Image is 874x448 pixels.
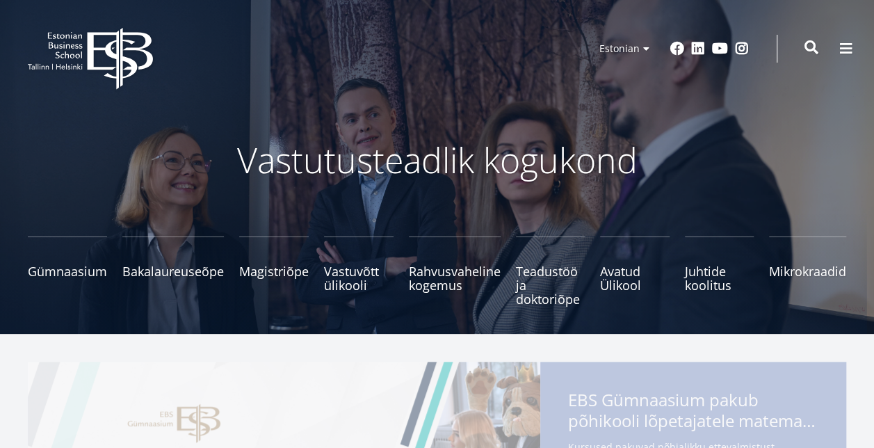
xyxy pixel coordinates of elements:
[516,237,585,306] a: Teadustöö ja doktoriõpe
[600,264,670,292] span: Avatud Ülikool
[324,237,394,306] a: Vastuvõtt ülikooli
[239,237,309,306] a: Magistriõpe
[712,42,728,56] a: Youtube
[324,264,394,292] span: Vastuvõtt ülikooli
[28,237,107,306] a: Gümnaasium
[122,264,224,278] span: Bakalaureuseõpe
[600,237,670,306] a: Avatud Ülikool
[409,264,501,292] span: Rahvusvaheline kogemus
[769,264,846,278] span: Mikrokraadid
[69,139,806,181] p: Vastutusteadlik kogukond
[409,237,501,306] a: Rahvusvaheline kogemus
[516,264,585,306] span: Teadustöö ja doktoriõpe
[568,410,818,431] span: põhikooli lõpetajatele matemaatika- ja eesti keele kursuseid
[735,42,749,56] a: Instagram
[670,42,684,56] a: Facebook
[691,42,705,56] a: Linkedin
[769,237,846,306] a: Mikrokraadid
[122,237,224,306] a: Bakalaureuseõpe
[28,264,107,278] span: Gümnaasium
[568,390,818,435] span: EBS Gümnaasium pakub
[685,264,754,292] span: Juhtide koolitus
[239,264,309,278] span: Magistriõpe
[685,237,754,306] a: Juhtide koolitus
